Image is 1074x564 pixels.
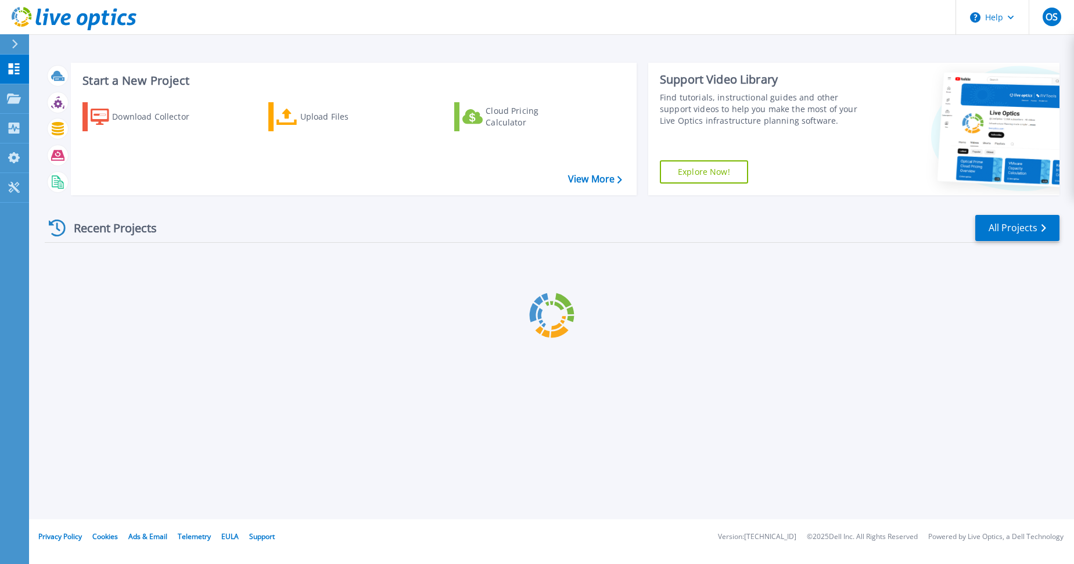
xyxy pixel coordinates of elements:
li: Powered by Live Optics, a Dell Technology [928,533,1064,541]
a: EULA [221,531,239,541]
div: Cloud Pricing Calculator [486,105,579,128]
div: Upload Files [300,105,393,128]
a: Ads & Email [128,531,167,541]
a: Privacy Policy [38,531,82,541]
span: OS [1046,12,1058,21]
li: © 2025 Dell Inc. All Rights Reserved [807,533,918,541]
a: Upload Files [268,102,398,131]
li: Version: [TECHNICAL_ID] [718,533,796,541]
h3: Start a New Project [82,74,622,87]
a: Telemetry [178,531,211,541]
a: Cookies [92,531,118,541]
a: Support [249,531,275,541]
div: Recent Projects [45,214,173,242]
a: Cloud Pricing Calculator [454,102,584,131]
div: Download Collector [112,105,205,128]
div: Find tutorials, instructional guides and other support videos to help you make the most of your L... [660,92,869,127]
a: Download Collector [82,102,212,131]
a: Explore Now! [660,160,748,184]
a: View More [568,174,622,185]
div: Support Video Library [660,72,869,87]
a: All Projects [975,215,1059,241]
